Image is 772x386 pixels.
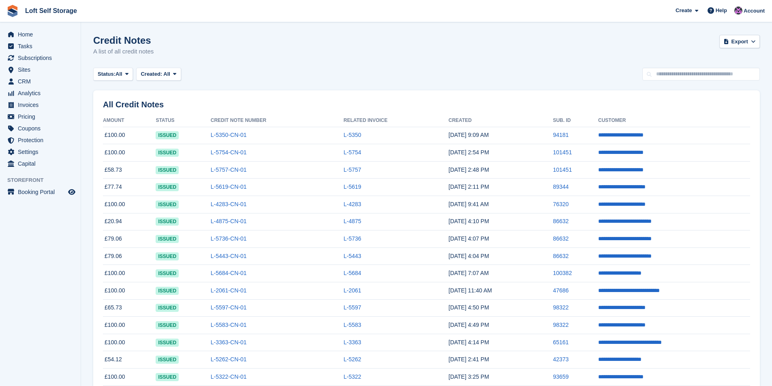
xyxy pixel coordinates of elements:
[744,7,765,15] span: Account
[103,127,156,144] td: £100.00
[449,339,489,345] time: 2025-07-28 15:14:35 UTC
[4,52,77,64] a: menu
[449,304,489,311] time: 2025-07-30 15:50:51 UTC
[553,373,569,380] a: 93659
[676,6,692,15] span: Create
[156,235,179,243] span: issued
[103,265,156,282] td: £100.00
[553,183,569,190] a: 89344
[18,158,66,169] span: Capital
[4,146,77,158] a: menu
[344,201,361,207] a: L-4283
[344,304,361,311] a: L-5597
[103,351,156,369] td: £54.12
[156,339,179,347] span: issued
[103,144,156,162] td: £100.00
[163,71,170,77] span: All
[4,158,77,169] a: menu
[344,114,449,127] th: Related Invoice
[344,287,361,294] a: L-2061
[734,6,742,15] img: Amy Wright
[156,166,179,174] span: issued
[4,41,77,52] a: menu
[7,176,81,184] span: Storefront
[4,123,77,134] a: menu
[103,196,156,213] td: £100.00
[18,64,66,75] span: Sites
[103,213,156,230] td: £20.94
[156,269,179,277] span: issued
[18,146,66,158] span: Settings
[211,132,247,138] a: L-5350-CN-01
[344,183,361,190] a: L-5619
[18,41,66,52] span: Tasks
[211,304,247,311] a: L-5597-CN-01
[553,132,569,138] a: 94181
[449,287,492,294] time: 2025-08-06 10:40:27 UTC
[553,270,572,276] a: 100382
[553,322,569,328] a: 98322
[22,4,80,17] a: Loft Self Storage
[344,218,361,224] a: L-4875
[103,317,156,334] td: £100.00
[18,76,66,87] span: CRM
[449,114,553,127] th: Created
[18,111,66,122] span: Pricing
[156,200,179,209] span: issued
[344,373,361,380] a: L-5322
[553,149,572,156] a: 101451
[553,235,569,242] a: 86632
[344,235,361,242] a: L-5736
[93,35,154,46] h1: Credit Notes
[344,149,361,156] a: L-5754
[4,87,77,99] a: menu
[18,186,66,198] span: Booking Portal
[344,253,361,259] a: L-5443
[18,29,66,40] span: Home
[211,373,247,380] a: L-5322-CN-01
[156,252,179,260] span: issued
[103,179,156,196] td: £77.74
[103,114,156,127] th: Amount
[553,304,569,311] a: 98322
[103,247,156,265] td: £79.06
[211,356,247,363] a: L-5262-CN-01
[719,35,760,48] button: Export
[449,270,489,276] time: 2025-08-08 06:07:03 UTC
[449,218,489,224] time: 2025-08-12 15:10:17 UTC
[211,235,247,242] a: L-5736-CN-01
[449,149,489,156] time: 2025-08-21 13:54:29 UTC
[211,287,247,294] a: L-2061-CN-01
[103,100,750,109] h2: All Credit Notes
[553,201,569,207] a: 76320
[141,71,162,77] span: Created:
[449,183,489,190] time: 2025-08-14 13:11:46 UTC
[18,134,66,146] span: Protection
[553,114,598,127] th: Sub. ID
[553,339,569,345] a: 65161
[344,339,361,345] a: L-3363
[344,166,361,173] a: L-5757
[4,134,77,146] a: menu
[716,6,727,15] span: Help
[449,201,489,207] time: 2025-08-14 08:41:19 UTC
[156,114,210,127] th: Status
[449,235,489,242] time: 2025-08-12 15:07:35 UTC
[449,356,489,363] time: 2025-07-28 13:41:40 UTC
[156,356,179,364] span: issued
[4,186,77,198] a: menu
[344,356,361,363] a: L-5262
[4,64,77,75] a: menu
[136,68,181,81] button: Created: All
[211,114,344,127] th: Credit Note Number
[103,369,156,386] td: £100.00
[4,29,77,40] a: menu
[156,304,179,312] span: issued
[449,373,489,380] time: 2025-07-25 14:25:55 UTC
[103,161,156,179] td: £58.73
[98,70,115,78] span: Status:
[18,99,66,111] span: Invoices
[211,253,247,259] a: L-5443-CN-01
[67,187,77,197] a: Preview store
[553,253,569,259] a: 86632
